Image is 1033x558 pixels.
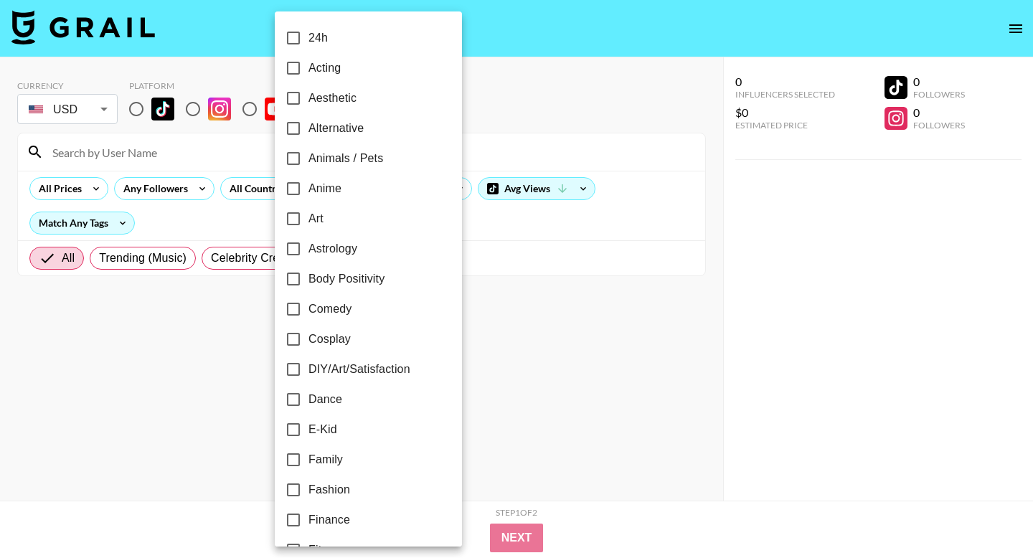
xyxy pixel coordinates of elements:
[308,361,410,378] span: DIY/Art/Satisfaction
[308,331,351,348] span: Cosplay
[308,421,337,438] span: E-Kid
[308,270,385,288] span: Body Positivity
[308,451,343,468] span: Family
[308,180,341,197] span: Anime
[961,486,1016,541] iframe: Drift Widget Chat Controller
[308,210,324,227] span: Art
[308,29,328,47] span: 24h
[308,240,357,257] span: Astrology
[308,391,342,408] span: Dance
[308,301,352,318] span: Comedy
[308,481,350,498] span: Fashion
[308,150,383,167] span: Animals / Pets
[308,60,341,77] span: Acting
[308,90,357,107] span: Aesthetic
[308,511,350,529] span: Finance
[308,120,364,137] span: Alternative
